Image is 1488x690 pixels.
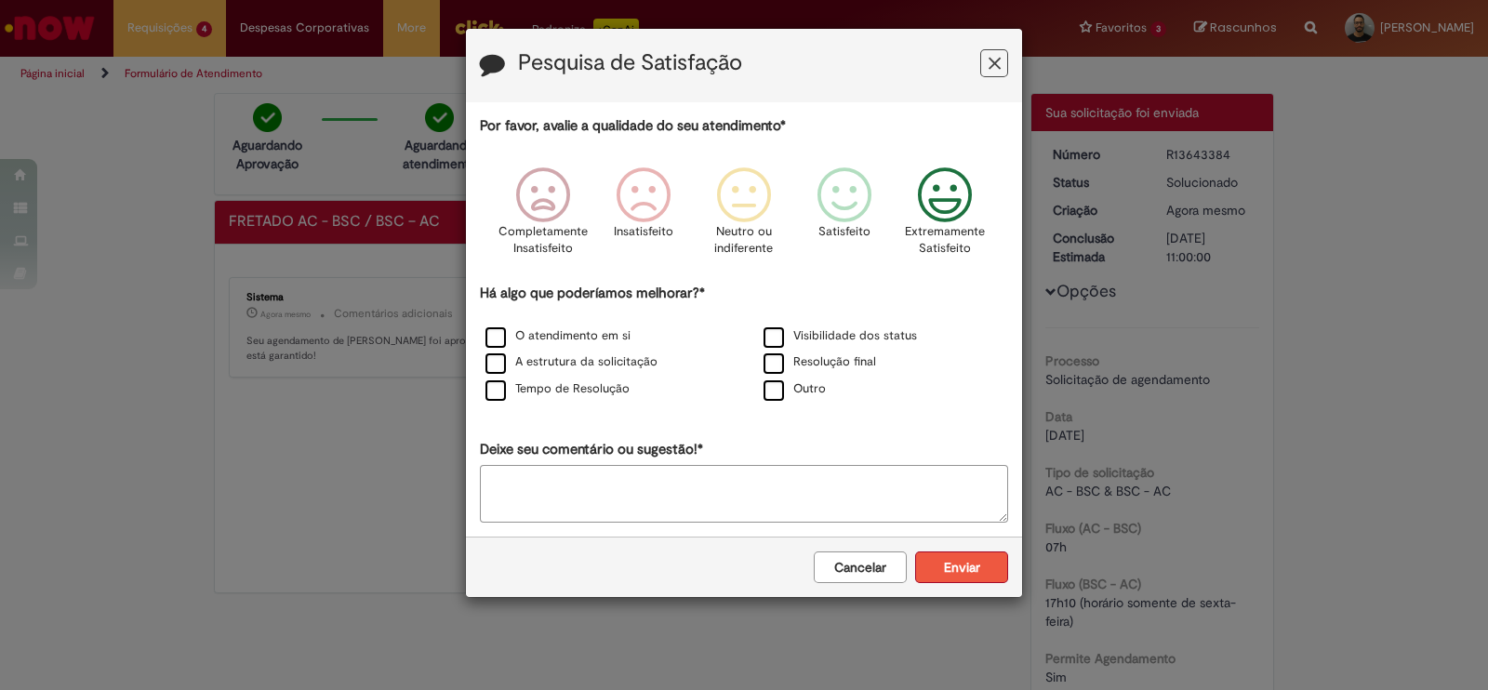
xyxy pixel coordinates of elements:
[495,153,590,281] div: Completamente Insatisfeito
[485,327,631,345] label: O atendimento em si
[480,116,786,136] label: Por favor, avalie a qualidade do seu atendimento*
[480,440,703,459] label: Deixe seu comentário ou sugestão!*
[818,223,870,241] p: Satisfeito
[764,353,876,371] label: Resolução final
[485,353,658,371] label: A estrutura da solicitação
[905,223,985,258] p: Extremamente Satisfeito
[711,223,777,258] p: Neutro ou indiferente
[814,551,907,583] button: Cancelar
[764,380,826,398] label: Outro
[915,551,1008,583] button: Enviar
[614,223,673,241] p: Insatisfeito
[498,223,588,258] p: Completamente Insatisfeito
[797,153,892,281] div: Satisfeito
[596,153,691,281] div: Insatisfeito
[764,327,917,345] label: Visibilidade dos status
[697,153,791,281] div: Neutro ou indiferente
[897,153,992,281] div: Extremamente Satisfeito
[485,380,630,398] label: Tempo de Resolução
[518,51,742,75] label: Pesquisa de Satisfação
[480,284,1008,404] div: Há algo que poderíamos melhorar?*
